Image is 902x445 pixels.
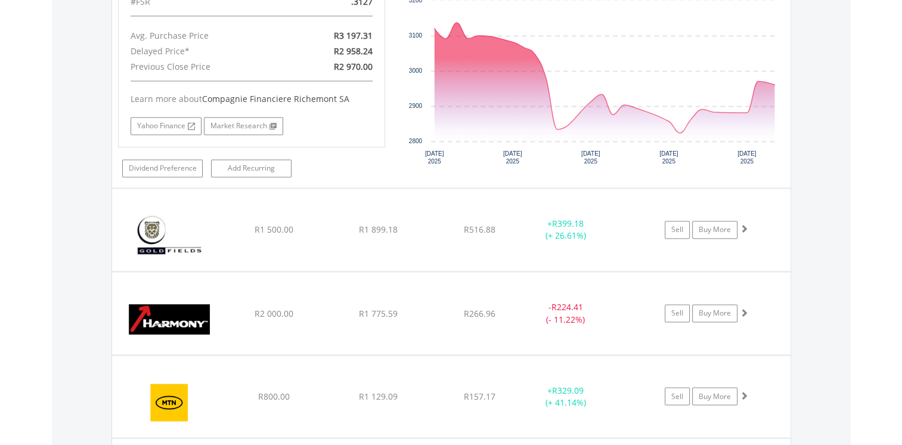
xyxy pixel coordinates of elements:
span: R3 197.31 [334,30,373,41]
img: EQU.ZA.MTN.png [118,370,221,434]
span: R1 500.00 [255,224,293,235]
span: R1 899.18 [359,224,398,235]
a: Market Research [204,117,283,135]
text: 3000 [409,67,423,74]
text: [DATE] 2025 [503,150,522,165]
span: R1 775.59 [359,307,398,319]
text: 2900 [409,103,423,109]
a: Sell [665,387,690,405]
text: [DATE] 2025 [737,150,757,165]
a: Sell [665,221,690,239]
div: Learn more about [131,93,373,105]
span: R224.41 [551,301,583,313]
span: R329.09 [552,384,584,395]
text: [DATE] 2025 [425,150,444,165]
span: R2 958.24 [334,45,373,57]
span: R2 970.00 [334,61,373,72]
div: Previous Close Price [122,59,295,75]
span: R399.18 [552,218,584,229]
span: R1 129.09 [359,390,398,401]
a: Yahoo Finance [131,117,202,135]
div: + (+ 26.61%) [521,218,611,242]
div: Delayed Price* [122,44,295,59]
a: Buy More [692,387,737,405]
span: R516.88 [464,224,495,235]
span: R800.00 [258,390,290,401]
div: + (+ 41.14%) [521,384,611,408]
text: [DATE] 2025 [581,150,600,165]
div: - (- 11.22%) [521,301,611,325]
a: Buy More [692,221,737,239]
a: Sell [665,304,690,322]
img: EQU.ZA.HAR.png [118,287,221,351]
text: 2800 [409,138,423,144]
span: Compagnie Financiere Richemont SA [202,93,349,104]
img: EQU.ZA.GFI.png [118,203,221,268]
a: Add Recurring [211,159,292,177]
span: R266.96 [464,307,495,319]
a: Buy More [692,304,737,322]
div: Avg. Purchase Price [122,28,295,44]
text: [DATE] 2025 [659,150,678,165]
span: R2 000.00 [255,307,293,319]
span: R157.17 [464,390,495,401]
a: Dividend Preference [122,159,203,177]
text: 3100 [409,32,423,39]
